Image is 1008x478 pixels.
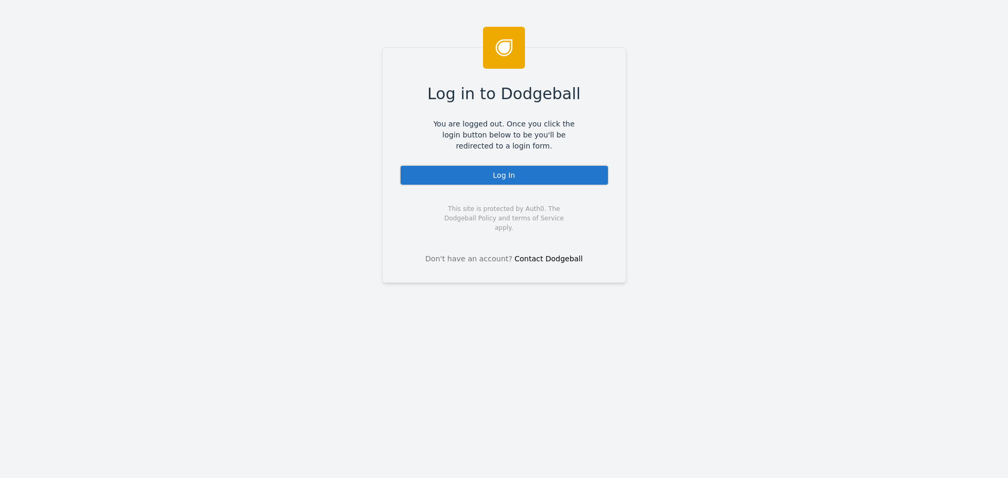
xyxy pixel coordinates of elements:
span: You are logged out. Once you click the login button below to be you'll be redirected to a login f... [426,119,583,152]
a: Contact Dodgeball [514,254,583,263]
span: Don't have an account? [425,253,512,264]
span: Log in to Dodgeball [427,82,581,105]
span: This site is protected by Auth0. The Dodgeball Policy and terms of Service apply. [435,204,573,232]
div: Log In [400,165,609,186]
